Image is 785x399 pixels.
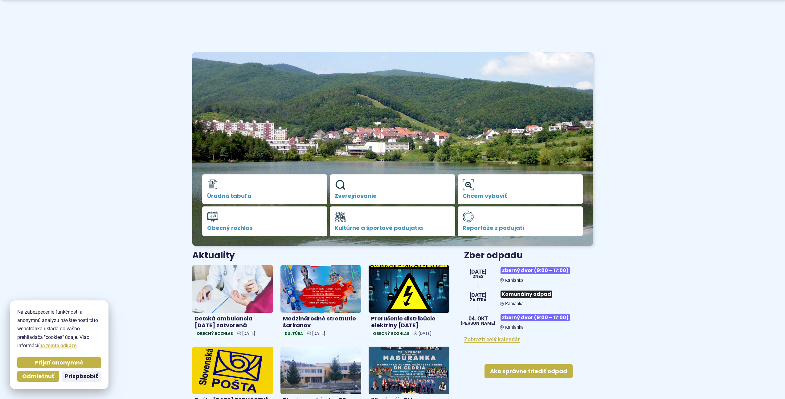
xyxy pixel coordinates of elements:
span: [DATE] [419,331,431,336]
h3: Zber odpadu [464,251,593,260]
a: Zverejňovanie [330,174,455,204]
span: [PERSON_NAME] [461,321,495,326]
span: Zberný dvor (9:00 – 17:00) [501,314,570,321]
h3: Aktuality [192,251,235,260]
span: Prijať anonymné [35,359,84,366]
h4: Detská ambulancia [DATE] zatvorená [195,315,271,329]
span: Obecný rozhlas [195,330,235,337]
a: Medzinárodné stretnutie šarkanov Kultúra [DATE] [280,265,361,339]
span: Zberný dvor (9:00 – 17:00) [501,267,570,274]
span: Zverejňovanie [335,193,450,199]
a: na tomto odkaze [39,343,77,348]
span: Kultúrne a športové podujatia [335,225,450,231]
span: Komunálny odpad [501,291,552,298]
button: Prispôsobiť [62,371,101,382]
a: Detská ambulancia [DATE] zatvorená Obecný rozhlas [DATE] [192,265,273,339]
a: Ako správne triediť odpad [484,364,573,378]
button: Prijať anonymné [17,357,101,368]
a: Zobraziť celý kalendár [464,336,520,343]
span: [DATE] [312,331,325,336]
span: Kanianka [505,325,524,330]
span: Reportáže z podujatí [463,225,578,231]
a: Komunálny odpad Kanianka [DATE] Zajtra [464,288,593,307]
span: Odmietnuť [22,373,54,380]
a: Kultúrne a športové podujatia [330,206,455,236]
span: Prispôsobiť [65,373,98,380]
a: Chcem vybaviť [458,174,583,204]
span: 04. okt [461,316,495,321]
span: Kanianka [505,278,524,283]
a: Zberný dvor (9:00 – 17:00) Kanianka 04. okt [PERSON_NAME] [464,311,593,330]
span: Obecný rozhlas [371,330,411,337]
span: Kanianka [505,301,524,307]
a: Zberný dvor (9:00 – 17:00) Kanianka [DATE] Dnes [464,265,593,283]
a: Reportáže z podujatí [458,206,583,236]
span: Obecný rozhlas [207,225,323,231]
p: Na zabezpečenie funkčnosti a anonymnú analýzu návštevnosti táto webstránka ukladá do vášho prehli... [17,308,101,350]
span: Zajtra [470,298,487,302]
a: Úradná tabuľa [202,174,328,204]
span: Úradná tabuľa [207,193,323,199]
button: Odmietnuť [17,371,59,382]
span: Chcem vybaviť [463,193,578,199]
h4: Prerušenie distribúcie elektriny [DATE] [371,315,447,329]
span: Dnes [470,275,486,279]
span: [DATE] [242,331,255,336]
span: [DATE] [470,269,486,275]
span: Kultúra [283,330,305,337]
a: Prerušenie distribúcie elektriny [DATE] Obecný rozhlas [DATE] [369,265,449,339]
a: Obecný rozhlas [202,206,328,236]
span: [DATE] [470,292,487,298]
h4: Medzinárodné stretnutie šarkanov [283,315,359,329]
